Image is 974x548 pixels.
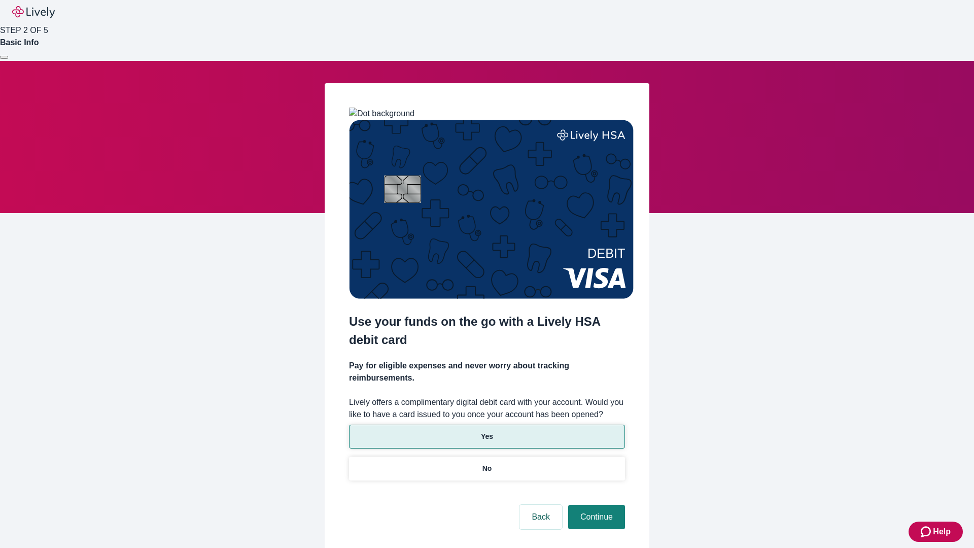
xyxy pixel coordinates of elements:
[349,360,625,384] h4: Pay for eligible expenses and never worry about tracking reimbursements.
[481,431,493,442] p: Yes
[568,505,625,529] button: Continue
[482,463,492,474] p: No
[349,120,634,299] img: Debit card
[933,526,951,538] span: Help
[349,313,625,349] h2: Use your funds on the go with a Lively HSA debit card
[519,505,562,529] button: Back
[349,396,625,421] label: Lively offers a complimentary digital debit card with your account. Would you like to have a card...
[349,425,625,449] button: Yes
[921,526,933,538] svg: Zendesk support icon
[349,108,414,120] img: Dot background
[909,522,963,542] button: Zendesk support iconHelp
[349,457,625,481] button: No
[12,6,55,18] img: Lively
